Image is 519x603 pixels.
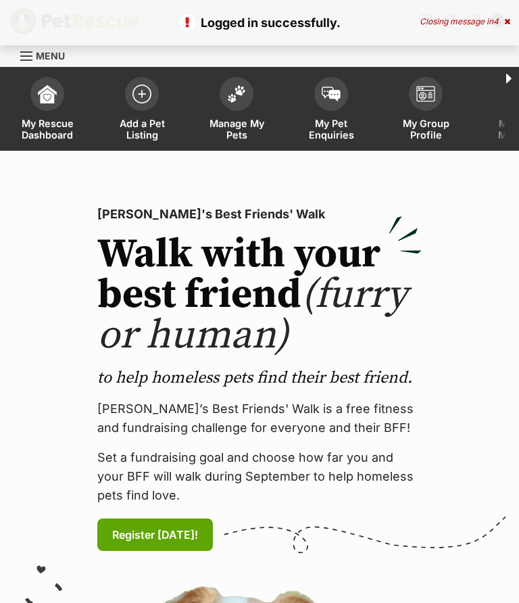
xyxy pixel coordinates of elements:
img: manage-my-pets-icon-02211641906a0b7f246fdf0571729dbe1e7629f14944591b6c1af311fb30b64b.svg [227,85,246,103]
span: Register [DATE]! [112,527,198,543]
a: Manage My Pets [189,70,284,151]
img: pet-enquiries-icon-7e3ad2cf08bfb03b45e93fb7055b45f3efa6380592205ae92323e6603595dc1f.svg [322,87,341,101]
span: Manage My Pets [206,118,267,141]
img: group-profile-icon-3fa3cf56718a62981997c0bc7e787c4b2cf8bcc04b72c1350f741eb67cf2f40e.svg [416,86,435,102]
span: My Pet Enquiries [301,118,362,141]
p: to help homeless pets find their best friend. [97,367,422,389]
a: Menu [20,43,74,67]
a: My Pet Enquiries [284,70,378,151]
p: [PERSON_NAME]'s Best Friends' Walk [97,205,422,224]
a: Register [DATE]! [97,518,213,551]
a: Add a Pet Listing [95,70,189,151]
span: Menu [36,50,65,62]
span: (furry or human) [97,270,407,361]
p: Set a fundraising goal and choose how far you and your BFF will walk during September to help hom... [97,448,422,505]
span: My Group Profile [395,118,456,141]
p: [PERSON_NAME]’s Best Friends' Walk is a free fitness and fundraising challenge for everyone and t... [97,400,422,437]
a: My Group Profile [378,70,473,151]
img: add-pet-listing-icon-0afa8454b4691262ce3f59096e99ab1cd57d4a30225e0717b998d2c9b9846f56.svg [132,85,151,103]
img: dashboard-icon-eb2f2d2d3e046f16d808141f083e7271f6b2e854fb5c12c21221c1fb7104beca.svg [38,85,57,103]
h2: Walk with your best friend [97,235,422,356]
span: Add a Pet Listing [112,118,172,141]
span: My Rescue Dashboard [17,118,78,141]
